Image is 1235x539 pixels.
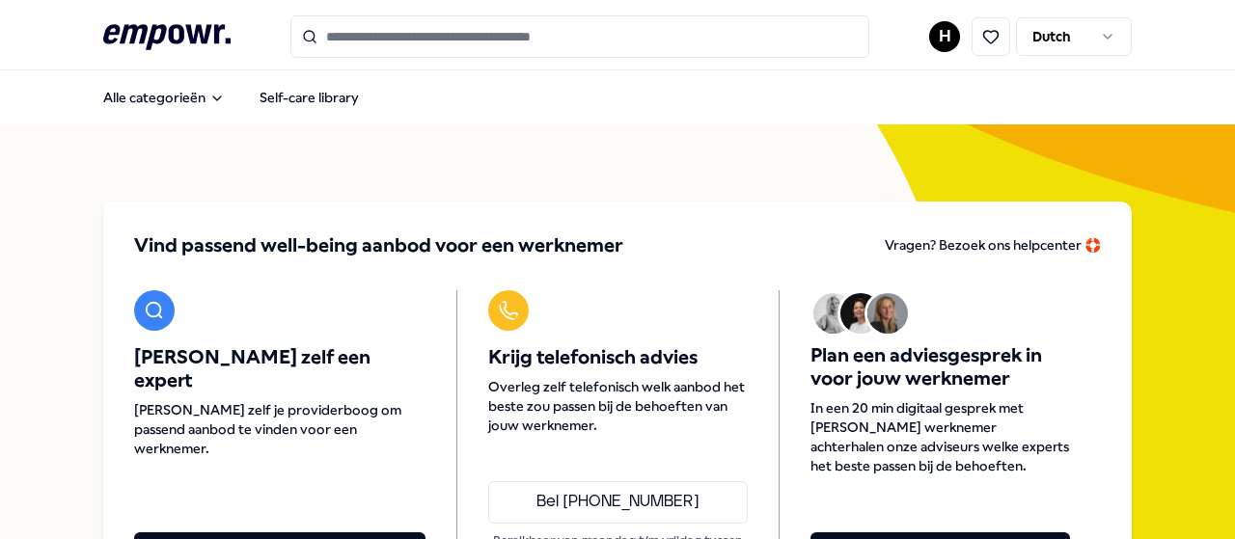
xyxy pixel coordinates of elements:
img: Avatar [867,293,908,334]
span: Krijg telefonisch advies [488,346,748,369]
button: H [929,21,960,52]
span: In een 20 min digitaal gesprek met [PERSON_NAME] werknemer achterhalen onze adviseurs welke exper... [810,398,1070,475]
a: Vragen? Bezoek ons helpcenter 🛟 [885,232,1101,259]
a: Bel [PHONE_NUMBER] [488,481,748,524]
span: Plan een adviesgesprek in voor jouw werknemer [810,344,1070,391]
span: Overleg zelf telefonisch welk aanbod het beste zou passen bij de behoeften van jouw werknemer. [488,377,748,435]
span: [PERSON_NAME] zelf een expert [134,346,425,392]
input: Search for products, categories or subcategories [290,15,869,58]
img: Avatar [840,293,881,334]
a: Self-care library [244,78,374,117]
span: [PERSON_NAME] zelf je providerboog om passend aanbod te vinden voor een werknemer. [134,400,425,458]
img: Avatar [813,293,854,334]
span: Vragen? Bezoek ons helpcenter 🛟 [885,237,1101,253]
button: Alle categorieën [88,78,240,117]
span: Vind passend well-being aanbod voor een werknemer [134,232,623,259]
nav: Main [88,78,374,117]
